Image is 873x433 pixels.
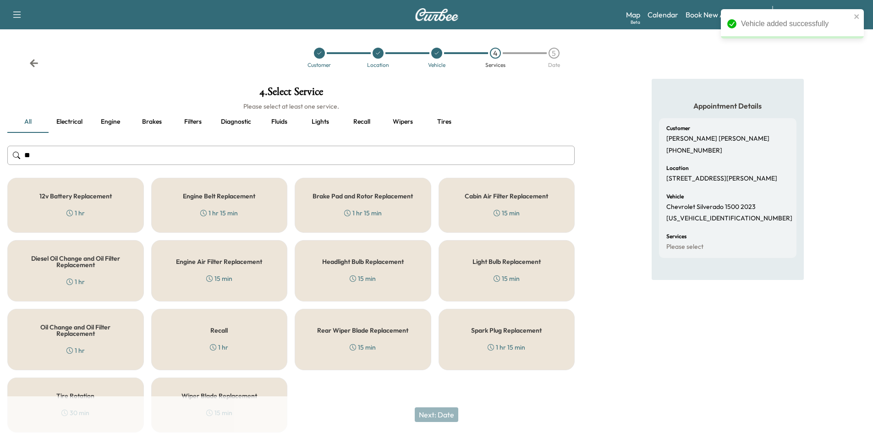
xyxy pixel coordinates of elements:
[206,274,232,283] div: 15 min
[7,86,575,102] h1: 4 . Select Service
[548,62,560,68] div: Date
[350,274,376,283] div: 15 min
[465,193,548,199] h5: Cabin Air Filter Replacement
[488,343,525,352] div: 1 hr 15 min
[214,111,258,133] button: Diagnostic
[666,194,684,199] h6: Vehicle
[56,393,94,399] h5: Tire Rotation
[183,193,255,199] h5: Engine Belt Replacement
[22,255,129,268] h5: Diesel Oil Change and Oil Filter Replacement
[7,111,49,133] button: all
[666,175,777,183] p: [STREET_ADDRESS][PERSON_NAME]
[626,9,640,20] a: MapBeta
[666,165,689,171] h6: Location
[494,274,520,283] div: 15 min
[741,18,851,29] div: Vehicle added successfully
[666,243,703,251] p: Please select
[39,193,112,199] h5: 12v Battery Replacement
[313,193,413,199] h5: Brake Pad and Rotor Replacement
[472,258,541,265] h5: Light Bulb Replacement
[307,62,331,68] div: Customer
[7,111,575,133] div: basic tabs example
[49,111,90,133] button: Electrical
[181,393,257,399] h5: Wiper Blade Replacement
[485,62,505,68] div: Services
[210,343,228,352] div: 1 hr
[200,208,238,218] div: 1 hr 15 min
[666,147,722,155] p: [PHONE_NUMBER]
[666,234,686,239] h6: Services
[131,111,172,133] button: Brakes
[549,48,560,59] div: 5
[7,102,575,111] h6: Please select at least one service.
[659,101,796,111] h5: Appointment Details
[666,203,756,211] p: Chevrolet Silverado 1500 2023
[428,62,445,68] div: Vehicle
[29,59,38,68] div: Back
[367,62,389,68] div: Location
[300,111,341,133] button: Lights
[415,8,459,21] img: Curbee Logo
[686,9,763,20] a: Book New Appointment
[648,9,678,20] a: Calendar
[423,111,465,133] button: Tires
[322,258,404,265] h5: Headlight Bulb Replacement
[22,324,129,337] h5: Oil Change and Oil Filter Replacement
[258,111,300,133] button: Fluids
[666,126,690,131] h6: Customer
[66,346,85,355] div: 1 hr
[176,258,262,265] h5: Engine Air Filter Replacement
[344,208,382,218] div: 1 hr 15 min
[854,13,860,20] button: close
[90,111,131,133] button: Engine
[490,48,501,59] div: 4
[350,343,376,352] div: 15 min
[172,111,214,133] button: Filters
[666,214,792,223] p: [US_VEHICLE_IDENTIFICATION_NUMBER]
[317,327,408,334] h5: Rear Wiper Blade Replacement
[666,135,769,143] p: [PERSON_NAME] [PERSON_NAME]
[471,327,542,334] h5: Spark Plug Replacement
[66,208,85,218] div: 1 hr
[382,111,423,133] button: Wipers
[494,208,520,218] div: 15 min
[631,19,640,26] div: Beta
[210,327,228,334] h5: Recall
[66,277,85,286] div: 1 hr
[341,111,382,133] button: Recall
